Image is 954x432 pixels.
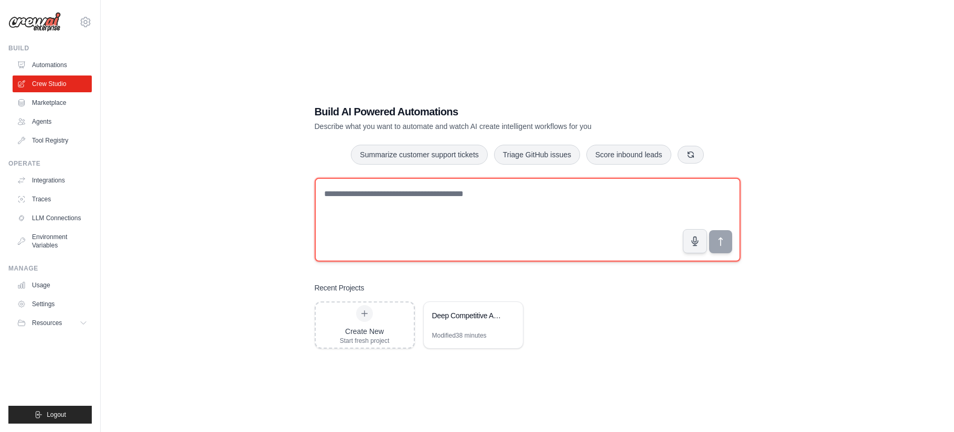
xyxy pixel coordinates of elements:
[8,12,61,32] img: Logo
[586,145,671,165] button: Score inbound leads
[315,283,365,293] h3: Recent Projects
[13,172,92,189] a: Integrations
[13,113,92,130] a: Agents
[351,145,487,165] button: Summarize customer support tickets
[678,146,704,164] button: Get new suggestions
[8,264,92,273] div: Manage
[340,326,390,337] div: Create New
[315,104,667,119] h1: Build AI Powered Automations
[902,382,954,432] iframe: Chat Widget
[13,132,92,149] a: Tool Registry
[8,44,92,52] div: Build
[340,337,390,345] div: Start fresh project
[32,319,62,327] span: Resources
[8,406,92,424] button: Logout
[13,191,92,208] a: Traces
[13,94,92,111] a: Marketplace
[8,159,92,168] div: Operate
[13,296,92,312] a: Settings
[315,121,667,132] p: Describe what you want to automate and watch AI create intelligent workflows for you
[494,145,580,165] button: Triage GitHub issues
[13,57,92,73] a: Automations
[432,331,487,340] div: Modified 38 minutes
[13,229,92,254] a: Environment Variables
[47,411,66,419] span: Logout
[13,75,92,92] a: Crew Studio
[13,315,92,331] button: Resources
[13,277,92,294] a: Usage
[432,310,504,321] div: Deep Competitive Analysis Engine
[683,229,707,253] button: Click to speak your automation idea
[13,210,92,226] a: LLM Connections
